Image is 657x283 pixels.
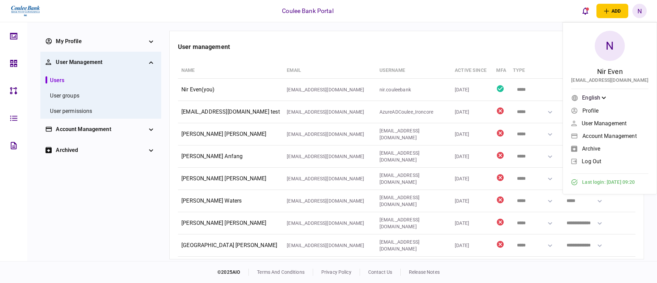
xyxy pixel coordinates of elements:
span: archive [582,146,600,152]
td: [DATE] [451,190,493,212]
th: email [283,63,376,79]
div: awaters@couleebank.net [287,197,372,204]
a: log out [571,156,648,166]
div: llarson@couleebank.net [287,220,372,227]
div: AzureADCoulee_dplecas@couleebank.net [379,239,448,252]
td: Kylan [PERSON_NAME] [178,257,283,279]
span: log out [582,158,601,164]
button: open notifications list [578,4,592,18]
div: © 2025 AIO [217,269,249,276]
div: AzureADCoulee_canfang@couleebank.net [379,150,448,163]
div: English [582,94,606,102]
th: active since [451,63,493,79]
div: klafleur@couleebank.net [287,131,372,138]
td: [DATE] [451,145,493,168]
div: irontest@couleebank.net [287,108,372,115]
div: Account management [56,125,146,133]
div: User management [178,42,230,51]
div: Coulee Bank Portal [282,7,333,15]
div: User groups [50,92,79,100]
th: Group [559,63,609,79]
a: Account management [571,131,648,141]
td: [DATE] [451,79,493,101]
div: AzureADCoulee_bmonnens@couleebank.net [379,172,448,185]
td: [DATE] [451,212,493,234]
span: Account management [582,133,636,139]
td: [EMAIL_ADDRESS][DOMAIN_NAME] test [178,101,283,123]
a: privacy policy [321,269,351,275]
button: N [632,4,647,18]
button: open adding identity options [596,4,628,18]
div: Nir Even [597,66,623,77]
td: Nir Even (you) [178,79,283,101]
th: Name [178,63,283,79]
td: [PERSON_NAME] [PERSON_NAME] [178,168,283,190]
td: [DATE] [451,234,493,257]
span: Profile [582,108,598,114]
img: client company logo [10,2,41,20]
div: archived [56,146,146,154]
td: [DATE] [451,123,493,145]
th: MFA [493,63,510,79]
div: My profile [56,37,146,46]
a: release notes [409,269,440,275]
a: User permissions [46,107,92,115]
div: nir.even@aio.network [287,86,372,93]
td: [PERSON_NAME] Waters [178,190,283,212]
div: nir.couleebank [379,86,448,93]
a: User management [571,118,648,128]
div: AzureADCoulee_llarson@couleebank.net [379,216,448,230]
td: [DATE] [451,257,493,279]
th: username [376,63,451,79]
a: terms and conditions [257,269,305,275]
a: Profile [571,105,648,116]
div: User management [56,58,146,66]
a: Users [46,76,64,85]
div: [EMAIL_ADDRESS][DOMAIN_NAME] [571,77,648,84]
div: N [595,31,625,61]
div: Users [50,76,64,85]
a: User groups [46,92,79,100]
td: [PERSON_NAME] [PERSON_NAME] [178,123,283,145]
span: Last login : [DATE] 09:20 [582,179,635,186]
td: [PERSON_NAME] Anfang [178,145,283,168]
div: User permissions [50,107,92,115]
td: [DATE] [451,101,493,123]
span: User management [582,120,627,126]
td: [PERSON_NAME] [PERSON_NAME] [178,212,283,234]
div: bmonnens@couleebank.net [287,175,372,182]
td: [GEOGRAPHIC_DATA] [PERSON_NAME] [178,234,283,257]
td: [DATE] [451,168,493,190]
a: contact us [368,269,392,275]
div: AzureADCoulee_klafleur@couleebank.net [379,127,448,141]
div: AzureADCoulee_awaters@couleebank.net [379,194,448,208]
div: canfang@couleebank.net [287,153,372,160]
div: AzureADCoulee_Ironcore [379,108,448,115]
a: archive [571,143,648,154]
div: dplecas@couleebank.net [287,242,372,249]
th: Type [510,63,559,79]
